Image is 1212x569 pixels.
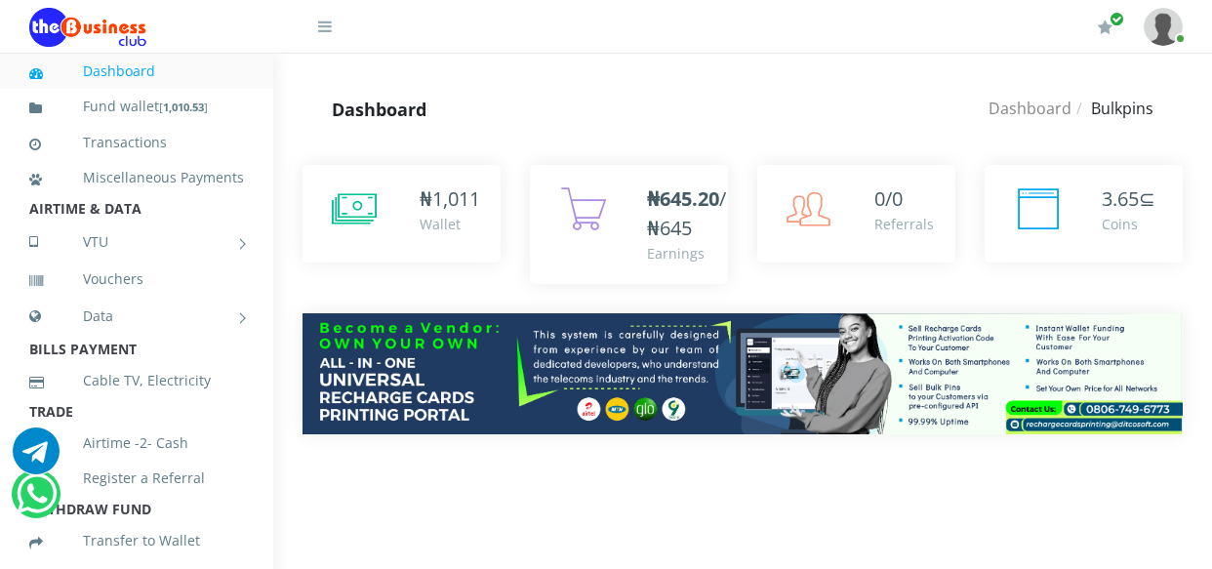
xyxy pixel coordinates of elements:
div: ₦ [420,184,480,214]
b: ₦645.20 [647,185,719,212]
a: Cable TV, Electricity [29,358,244,403]
div: Coins [1102,214,1155,234]
strong: Dashboard [332,98,426,121]
small: [ ] [159,100,208,114]
a: VTU [29,218,244,266]
div: ⊆ [1102,184,1155,214]
a: Data [29,292,244,341]
a: Transactions [29,120,244,165]
a: ₦1,011 Wallet [303,165,501,263]
a: Airtime -2- Cash [29,421,244,466]
img: User [1144,8,1183,46]
a: ₦645.20/₦645 Earnings [530,165,728,284]
a: Vouchers [29,257,244,302]
a: Dashboard [989,98,1071,119]
a: Miscellaneous Payments [29,155,244,200]
a: Chat for support [13,442,60,474]
a: Fund wallet[1,010.53] [29,84,244,130]
span: Renew/Upgrade Subscription [1110,12,1124,26]
span: 1,011 [432,185,480,212]
a: Register a Referral [29,456,244,501]
li: Bulkpins [1071,97,1153,120]
div: Wallet [420,214,480,234]
span: /₦645 [647,185,726,241]
a: Transfer to Wallet [29,518,244,563]
span: 0/0 [874,185,903,212]
span: 3.65 [1102,185,1139,212]
div: Earnings [647,243,726,264]
img: Logo [29,8,146,47]
a: 0/0 Referrals [757,165,955,263]
div: Referrals [874,214,934,234]
i: Renew/Upgrade Subscription [1098,20,1112,35]
a: Dashboard [29,49,244,94]
b: 1,010.53 [163,100,204,114]
img: multitenant_rcp.png [303,313,1183,434]
a: Chat for support [17,485,57,517]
